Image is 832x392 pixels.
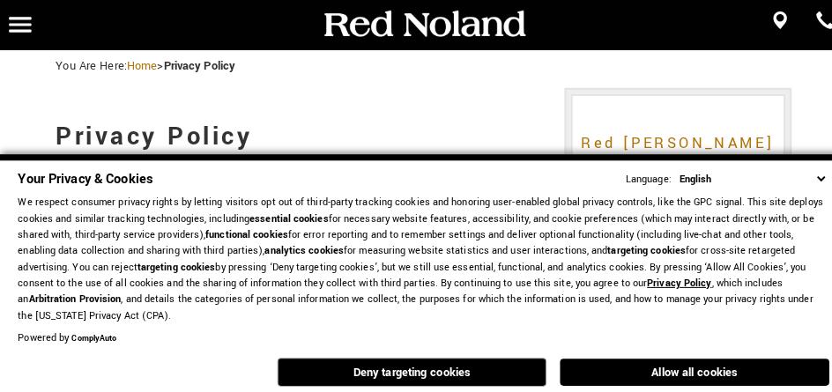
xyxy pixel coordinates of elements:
select: Language Select [663,167,814,184]
a: ComplyAuto [71,327,115,338]
a: Privacy Policy [635,271,699,285]
div: Language: [614,171,659,181]
a: Home [124,57,154,73]
div: Breadcrumbs [55,57,777,73]
div: Powered by [18,327,115,338]
span: You Are Here: [55,57,230,73]
strong: essential cookies [245,208,323,221]
strong: Privacy Policy [160,57,230,73]
strong: targeting cookies [597,240,673,253]
h1: Privacy Policy [55,100,527,170]
strong: Arbitration Provision [28,287,119,300]
strong: analytics cookies [260,240,338,253]
button: Allow all cookies [550,352,814,379]
strong: targeting cookies [135,255,212,269]
span: > [124,57,230,73]
strong: functional cookies [202,224,283,237]
p: We respect consumer privacy rights by letting visitors opt out of third-party tracking cookies an... [18,191,814,318]
span: Your Privacy & Cookies [18,166,150,185]
a: Red [PERSON_NAME] Cadillac [568,116,763,215]
button: Deny targeting cookies [272,351,537,380]
img: Red Noland Auto Group [315,9,517,40]
a: Red Noland Auto Group [315,16,517,32]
